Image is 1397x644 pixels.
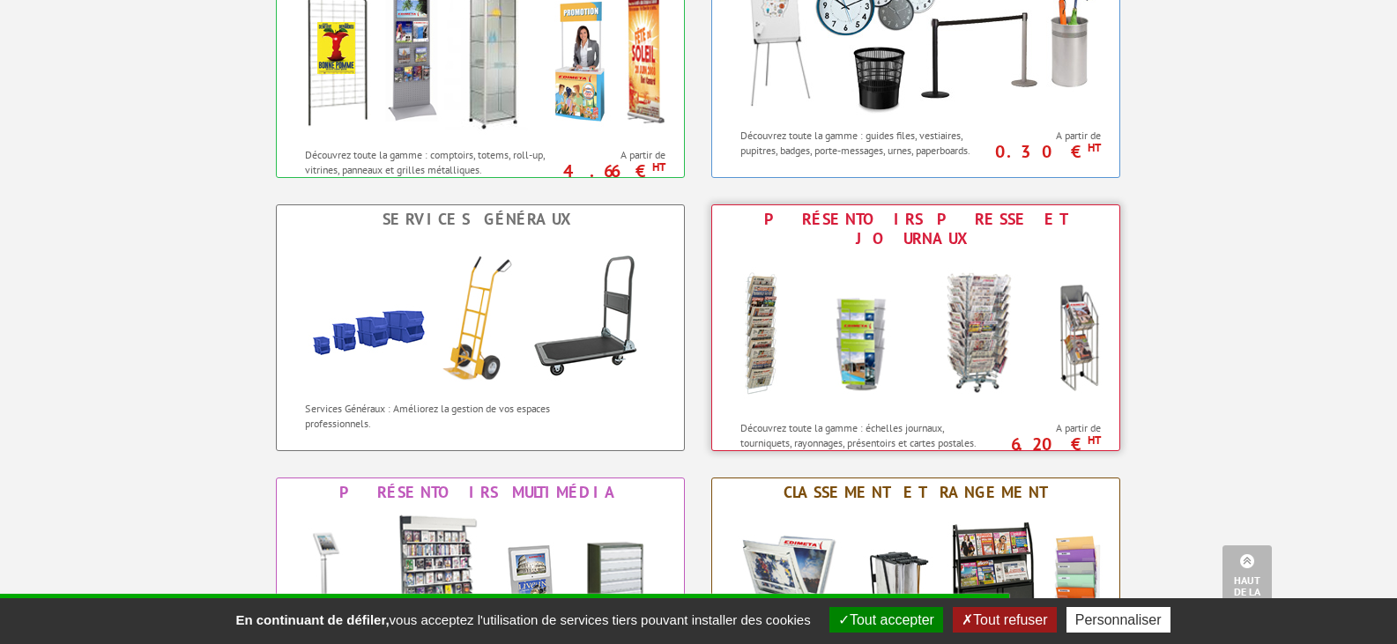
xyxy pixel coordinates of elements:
p: 0.30 € [988,146,1102,157]
p: 6.20 € [988,439,1102,449]
span: A partir de [561,148,666,162]
sup: HT [1088,140,1101,155]
p: Découvrez toute la gamme : échelles journaux, tourniquets, rayonnages, présentoirs et cartes post... [740,420,992,450]
button: Tout refuser [953,607,1056,633]
button: Personnaliser (fenêtre modale) [1066,607,1170,633]
p: 4.66 € [553,166,666,176]
button: Tout accepter [829,607,943,633]
div: Présentoirs Multimédia [281,483,680,502]
p: Découvrez toute la gamme : comptoirs, totems, roll-up, vitrines, panneaux et grilles métalliques. [305,147,556,177]
span: A partir de [997,129,1102,143]
a: Haut de la page [1222,545,1272,618]
sup: HT [1088,433,1101,448]
strong: En continuant de défiler, [235,612,389,627]
a: Présentoirs Presse et Journaux Présentoirs Presse et Journaux Découvrez toute la gamme : échelles... [711,204,1120,451]
a: Services Généraux Services Généraux Services Généraux : Améliorez la gestion de vos espaces profe... [276,204,685,451]
p: Services Généraux : Améliorez la gestion de vos espaces professionnels. [305,401,556,431]
p: Découvrez toute la gamme : guides files, vestiaires, pupitres, badges, porte-messages, urnes, pap... [740,128,992,158]
sup: HT [652,159,665,174]
img: Services Généraux [286,233,674,392]
span: A partir de [997,421,1102,435]
div: Services Généraux [281,210,680,229]
img: Présentoirs Presse et Journaux [722,253,1110,411]
span: vous acceptez l'utilisation de services tiers pouvant installer des cookies [227,612,819,627]
div: Classement et Rangement [717,483,1115,502]
div: Présentoirs Presse et Journaux [717,210,1115,248]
